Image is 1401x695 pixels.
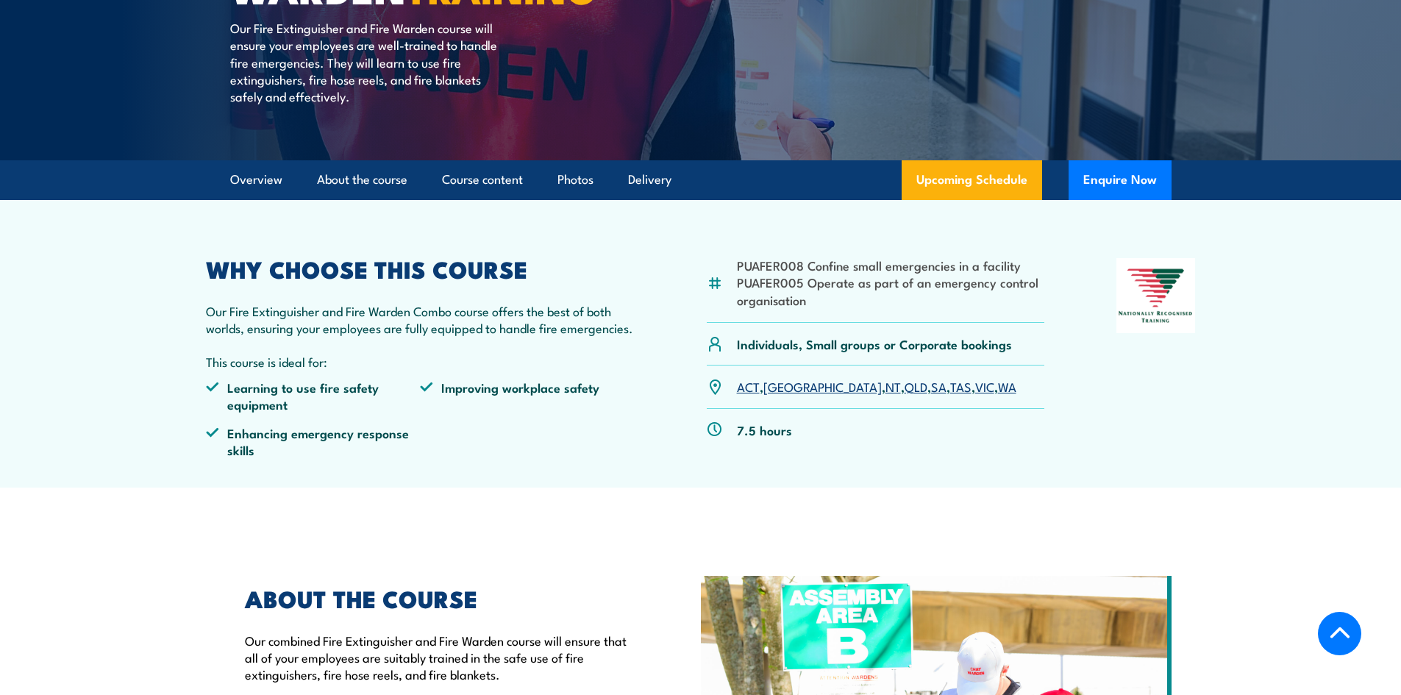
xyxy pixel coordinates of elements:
[230,160,282,199] a: Overview
[902,160,1042,200] a: Upcoming Schedule
[975,377,994,395] a: VIC
[420,379,635,413] li: Improving workplace safety
[885,377,901,395] a: NT
[206,302,635,337] p: Our Fire Extinguisher and Fire Warden Combo course offers the best of both worlds, ensuring your ...
[245,588,633,608] h2: ABOUT THE COURSE
[230,19,499,105] p: Our Fire Extinguisher and Fire Warden course will ensure your employees are well-trained to handl...
[1116,258,1196,333] img: Nationally Recognised Training logo.
[737,274,1045,308] li: PUAFER005 Operate as part of an emergency control organisation
[206,258,635,279] h2: WHY CHOOSE THIS COURSE
[737,378,1016,395] p: , , , , , , ,
[737,335,1012,352] p: Individuals, Small groups or Corporate bookings
[206,379,421,413] li: Learning to use fire safety equipment
[557,160,593,199] a: Photos
[931,377,947,395] a: SA
[763,377,882,395] a: [GEOGRAPHIC_DATA]
[950,377,972,395] a: TAS
[737,377,760,395] a: ACT
[998,377,1016,395] a: WA
[628,160,671,199] a: Delivery
[737,421,792,438] p: 7.5 hours
[905,377,927,395] a: QLD
[206,353,635,370] p: This course is ideal for:
[737,257,1045,274] li: PUAFER008 Confine small emergencies in a facility
[245,632,633,683] p: Our combined Fire Extinguisher and Fire Warden course will ensure that all of your employees are ...
[442,160,523,199] a: Course content
[1069,160,1172,200] button: Enquire Now
[206,424,421,459] li: Enhancing emergency response skills
[317,160,407,199] a: About the course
